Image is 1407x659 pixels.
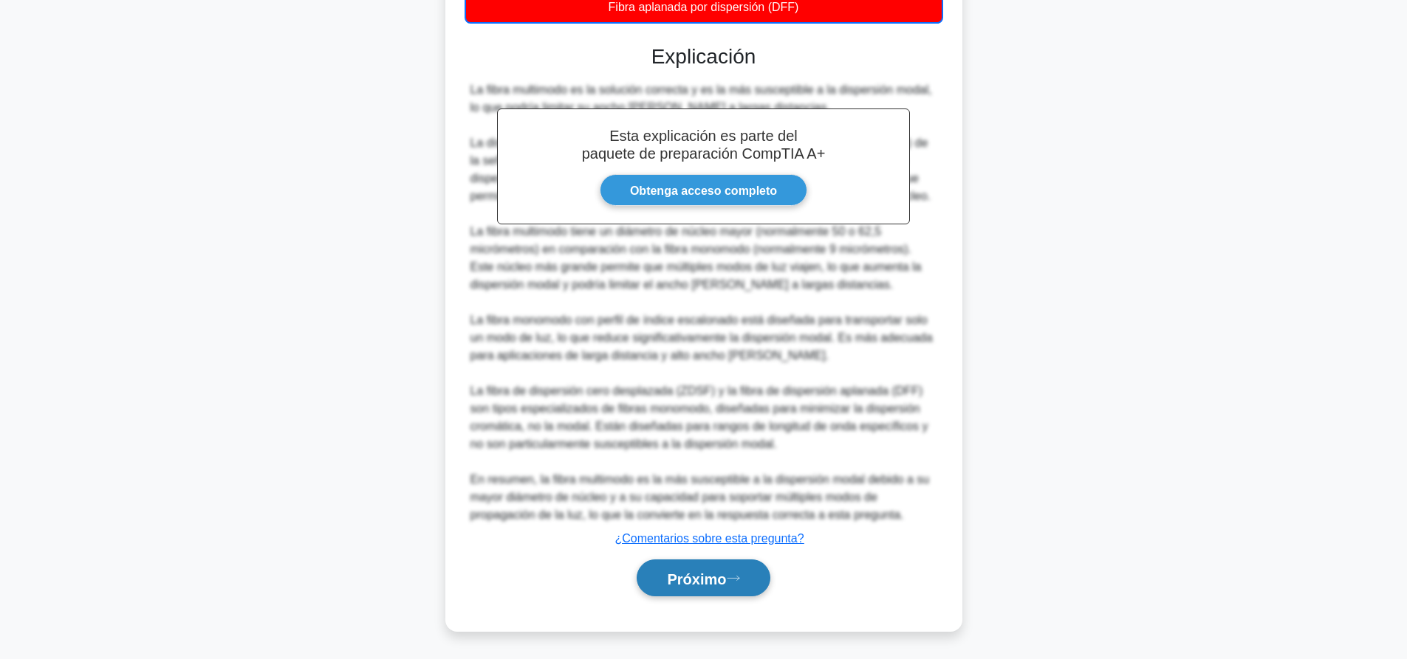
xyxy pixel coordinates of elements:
[470,83,932,114] font: La fibra multimodo es la solución correcta y es la más susceptible a la dispersión modal, lo que ...
[470,473,930,521] font: En resumen, la fibra multimodo es la más susceptible a la dispersión modal debido a su mayor diám...
[609,1,799,13] font: Fibra aplanada por dispersión (DFF)
[667,570,726,587] font: Próximo
[615,532,804,545] a: ¿Comentarios sobre esta pregunta?
[637,559,770,597] button: Próximo
[470,314,933,362] font: La fibra monomodo con perfil de índice escalonado está diseñada para transportar solo un modo de ...
[470,225,922,291] font: La fibra multimodo tiene un diámetro de núcleo mayor (normalmente 50 o 62,5 micrómetros) en compa...
[470,137,931,202] font: La dispersión modal se produce cuando los diferentes modos (trayectorias de la luz) de la señal v...
[600,174,807,206] a: Obtenga acceso completo
[470,384,928,450] font: La fibra de dispersión cero desplazada (ZDSF) y la fibra de dispersión aplanada (DFF) son tipos e...
[651,45,756,68] font: Explicación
